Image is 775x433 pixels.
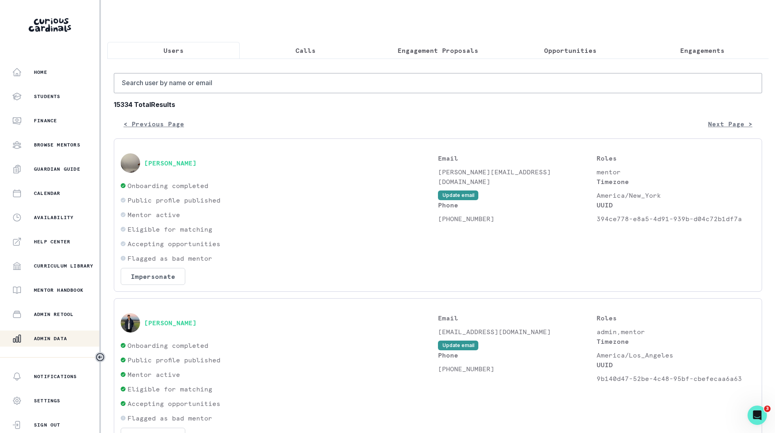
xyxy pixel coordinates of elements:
p: Phone [438,200,597,210]
button: Next Page > [698,116,762,132]
p: Browse Mentors [34,142,80,148]
p: UUID [597,360,755,370]
p: Accepting opportunities [128,239,220,249]
p: Mentor active [128,210,180,220]
p: Sign Out [34,422,61,428]
p: America/Los_Angeles [597,350,755,360]
p: [PHONE_NUMBER] [438,364,597,374]
p: Students [34,93,61,100]
p: Flagged as bad mentor [128,253,212,263]
p: Accepting opportunities [128,399,220,408]
p: Admin Data [34,335,67,342]
span: 3 [764,406,771,412]
p: Timezone [597,177,755,186]
p: Public profile published [128,355,220,365]
p: Timezone [597,337,755,346]
p: Finance [34,117,57,124]
p: Home [34,69,47,75]
p: Email [438,313,597,323]
p: Phone [438,350,597,360]
p: [PHONE_NUMBER] [438,214,597,224]
b: 15334 Total Results [114,100,762,109]
p: admin,mentor [597,327,755,337]
p: Roles [597,153,755,163]
p: Opportunities [544,46,597,55]
p: mentor [597,167,755,177]
iframe: Intercom live chat [748,406,767,425]
p: Mentor active [128,370,180,379]
p: Email [438,153,597,163]
p: Engagements [680,46,725,55]
button: [PERSON_NAME] [144,319,197,327]
p: Onboarding completed [128,341,208,350]
button: Update email [438,190,478,200]
p: Calendar [34,190,61,197]
p: Onboarding completed [128,181,208,190]
button: [PERSON_NAME] [144,159,197,167]
p: Flagged as bad mentor [128,413,212,423]
p: Availability [34,214,73,221]
p: Admin Retool [34,311,73,318]
button: Update email [438,341,478,350]
p: Users [163,46,184,55]
p: Eligible for matching [128,384,212,394]
p: Calls [295,46,316,55]
p: [PERSON_NAME][EMAIL_ADDRESS][DOMAIN_NAME] [438,167,597,186]
p: Public profile published [128,195,220,205]
p: Eligible for matching [128,224,212,234]
button: Impersonate [121,268,185,285]
p: 394ce778-e8a5-4d91-939b-d04c72b1df7a [597,214,755,224]
img: Curious Cardinals Logo [29,18,71,32]
p: Mentor Handbook [34,287,84,293]
p: 9b140d47-52be-4c48-95bf-cbefecaa6a63 [597,374,755,383]
p: Help Center [34,238,70,245]
p: [EMAIL_ADDRESS][DOMAIN_NAME] [438,327,597,337]
p: America/New_York [597,190,755,200]
p: Curriculum Library [34,263,94,269]
p: Guardian Guide [34,166,80,172]
p: Settings [34,397,61,404]
p: Notifications [34,373,77,380]
button: Toggle sidebar [95,352,105,362]
p: Roles [597,313,755,323]
button: < Previous Page [114,116,194,132]
p: UUID [597,200,755,210]
p: Engagement Proposals [398,46,478,55]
